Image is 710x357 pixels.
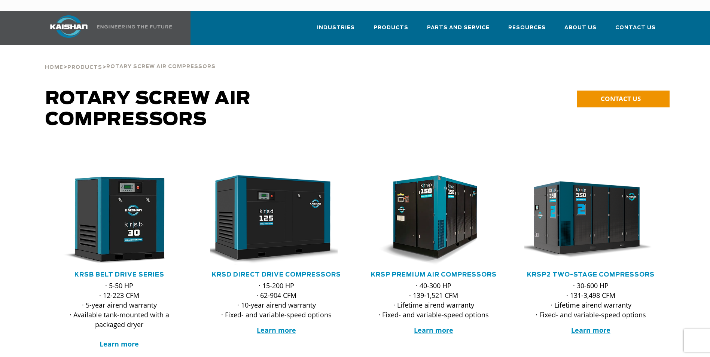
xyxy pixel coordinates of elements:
a: CONTACT US [577,91,670,107]
span: Home [45,65,63,70]
span: Rotary Screw Air Compressors [106,64,216,69]
a: Resources [508,18,546,43]
img: krsp350 [519,175,652,265]
a: About Us [564,18,597,43]
a: Products [67,64,102,70]
a: Parts and Service [427,18,490,43]
p: · 15-200 HP · 62-904 CFM · 10-year airend warranty · Fixed- and variable-speed options [210,281,343,320]
div: krsp150 [367,175,500,265]
a: Home [45,64,63,70]
div: krsb30 [53,175,186,265]
img: krsb30 [47,175,180,265]
a: Learn more [571,326,610,335]
span: Rotary Screw Air Compressors [45,90,251,129]
a: Contact Us [615,18,656,43]
img: Engineering the future [97,25,172,28]
a: KRSB Belt Drive Series [74,272,164,278]
div: krsp350 [524,175,658,265]
a: Products [374,18,408,43]
span: Products [374,24,408,32]
a: Learn more [257,326,296,335]
img: krsd125 [204,175,338,265]
span: Resources [508,24,546,32]
a: KRSP2 Two-Stage Compressors [527,272,655,278]
a: Industries [317,18,355,43]
span: Products [67,65,102,70]
div: krsd125 [210,175,343,265]
a: KRSD Direct Drive Compressors [212,272,341,278]
span: Industries [317,24,355,32]
div: > > [45,45,216,73]
span: Parts and Service [427,24,490,32]
img: krsp150 [362,175,495,265]
span: CONTACT US [601,94,641,103]
a: Learn more [414,326,453,335]
span: About Us [564,24,597,32]
img: kaishan logo [41,15,97,38]
a: Learn more [100,339,139,348]
p: · 30-600 HP · 131-3,498 CFM · Lifetime airend warranty · Fixed- and variable-speed options [524,281,658,320]
p: · 5-50 HP · 12-223 CFM · 5-year airend warranty · Available tank-mounted with a packaged dryer [53,281,186,349]
a: KRSP Premium Air Compressors [371,272,497,278]
span: Contact Us [615,24,656,32]
p: · 40-300 HP · 139-1,521 CFM · Lifetime airend warranty · Fixed- and variable-speed options [367,281,500,320]
a: Kaishan USA [41,11,173,45]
